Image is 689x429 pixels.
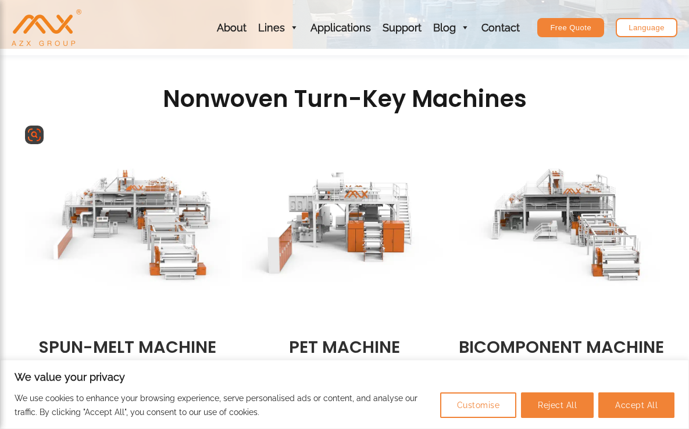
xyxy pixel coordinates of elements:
img: Home 2 [242,126,447,331]
img: Home 1 [25,126,230,331]
a: Free Quote [537,18,604,37]
a: Language [616,18,677,37]
p: We use cookies to enhance your browsing experience, serve personalised ads or content, and analys... [15,391,431,419]
img: Home 3 [459,126,664,331]
h2: Nonwoven Turn-key Machines [19,84,670,114]
a: AZX Nonwoven Machine [12,22,81,33]
img: svg+xml,%3Csvg%20xmlns%3D%22http%3A%2F%2Fwww.w3.org%2F2000%2Fsvg%22%20width%3D%2224%22%20height%3... [27,128,41,142]
a: PET MACHINE [289,335,400,359]
a: BICOMPONENT MACHINE [459,335,664,359]
p: We value your privacy [15,370,674,384]
a: SPUN-MELT MACHINE [39,335,216,359]
button: Customise [440,392,517,418]
button: Accept All [598,392,674,418]
button: Reject All [521,392,594,418]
